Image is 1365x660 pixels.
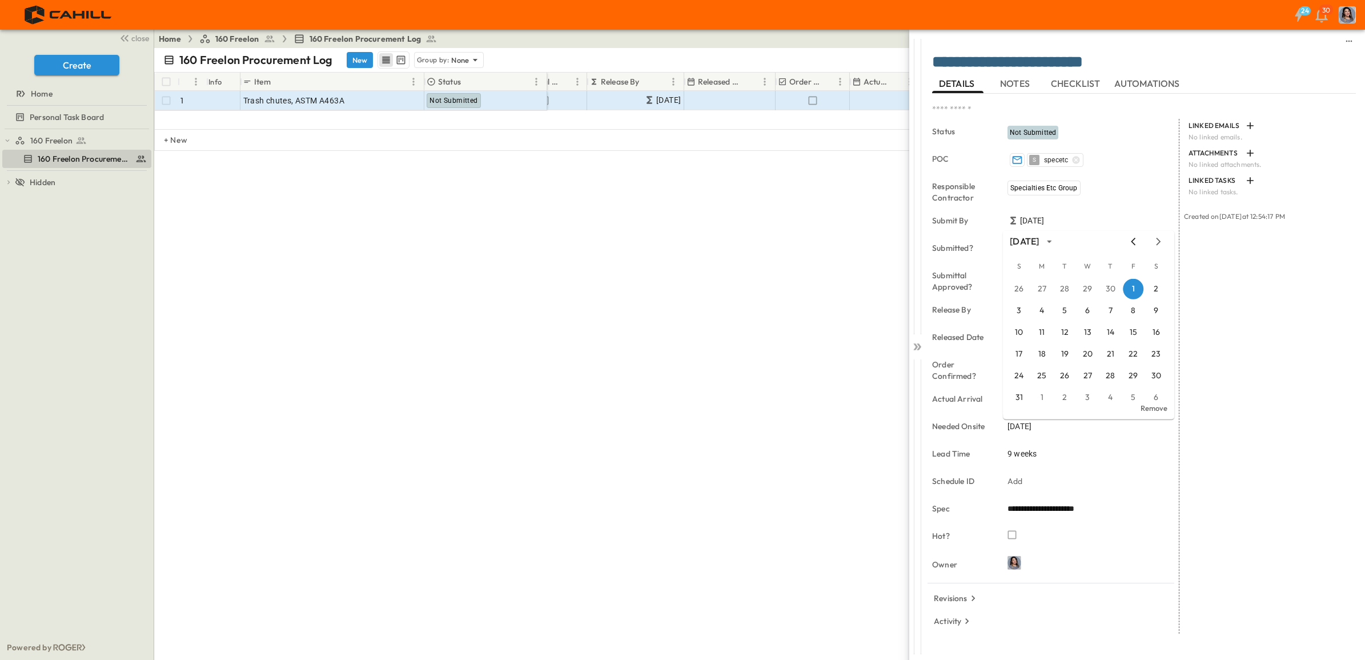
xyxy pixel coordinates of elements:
img: 4f72bfc4efa7236828875bac24094a5ddb05241e32d018417354e964050affa1.png [14,3,124,27]
p: Status [932,126,991,137]
p: Owner [932,559,991,570]
button: 4 [1100,387,1121,408]
button: 15 [1123,322,1143,343]
span: S [1033,159,1036,160]
button: 28 [1100,366,1121,386]
p: Release By [932,304,991,315]
div: test [2,150,151,168]
button: Previous month [1126,237,1140,246]
button: Sort [642,75,655,88]
span: DETAILS [939,79,977,89]
button: Menu [571,75,584,89]
span: Monday [1031,255,1052,278]
span: Friday [1123,255,1143,278]
span: Trash chutes, ASTM A463A [243,95,345,106]
span: 160 Freelon Procurement Log [38,153,131,165]
p: Released Date [932,331,991,343]
button: 27 [1077,366,1098,386]
button: sidedrawer-menu [1342,34,1356,48]
button: Sort [463,75,476,88]
button: 25 [1031,366,1052,386]
p: Group by: [417,54,449,66]
button: Menu [189,75,203,89]
button: Next month [1151,237,1165,246]
button: Activity [929,613,977,629]
p: LINKED EMAILS [1189,121,1241,130]
p: 1 [180,95,183,106]
button: 14 [1100,322,1121,343]
nav: breadcrumbs [159,33,444,45]
p: Submittal Approved? [932,270,991,293]
button: 12 [1054,322,1075,343]
button: 27 [1031,279,1052,299]
p: Spec [932,503,991,514]
button: 6 [1146,387,1166,408]
p: None [451,54,469,66]
span: 160 Freelon [215,33,259,45]
span: Home [31,88,53,99]
button: Sort [273,75,286,88]
button: 9 [1146,301,1166,321]
button: 23 [1146,344,1166,365]
button: 2 [1054,387,1075,408]
p: POC [932,153,991,165]
button: Remove [1135,401,1172,415]
span: Wednesday [1077,255,1098,278]
button: 26 [1009,279,1029,299]
span: Thursday [1100,255,1121,278]
div: [DATE] [1010,235,1039,248]
span: [DATE] [656,94,681,107]
button: Sort [561,75,574,88]
p: Responsible Contractor [932,181,991,203]
span: Saturday [1146,255,1166,278]
div: Info [206,73,240,91]
button: 1 [1123,279,1143,299]
button: 11 [1031,322,1052,343]
button: New [347,52,373,68]
img: Profile Picture [1007,556,1021,570]
p: Submit By [932,215,991,226]
button: 19 [1054,344,1075,365]
p: Hot? [932,530,991,542]
span: Created on [DATE] at 12:54:17 PM [1184,212,1285,221]
button: Revisions [929,590,983,606]
button: calendar view is open, switch to year view [1042,235,1056,249]
button: Create [34,55,119,75]
span: AUTOMATIONS [1114,79,1182,89]
p: No linked emails. [1189,133,1349,142]
button: 26 [1054,366,1075,386]
div: test [2,131,151,150]
span: 9 weeks [1007,448,1037,459]
button: 28 [1054,279,1075,299]
p: Revisions [934,593,967,604]
span: Not Submitted [429,97,477,105]
span: 160 Freelon Procurement Log [310,33,421,45]
span: Tuesday [1054,255,1075,278]
p: Schedule ID [932,475,991,487]
p: 160 Freelon Procurement Log [179,52,333,68]
button: 21 [1100,344,1121,365]
p: + New [164,134,171,146]
button: 3 [1009,301,1029,321]
button: Menu [667,75,680,89]
button: 5 [1123,387,1143,408]
span: Specialties Etc Group [1010,184,1078,192]
button: Sort [182,75,195,88]
p: Item [254,76,271,87]
button: 8 [1123,301,1143,321]
button: 7 [1100,301,1121,321]
div: test [2,108,151,126]
button: 10 [1009,322,1029,343]
img: Profile Picture [1339,6,1356,23]
button: 31 [1009,387,1029,408]
button: 29 [1123,366,1143,386]
span: Hidden [30,177,55,188]
span: Sunday [1009,255,1029,278]
p: Actual Arrival [932,393,991,405]
p: Activity [934,615,961,627]
span: NOTES [1000,79,1032,89]
button: 16 [1146,322,1166,343]
p: Lead Time [932,448,991,459]
button: 17 [1009,344,1029,365]
button: 4 [1031,301,1052,321]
